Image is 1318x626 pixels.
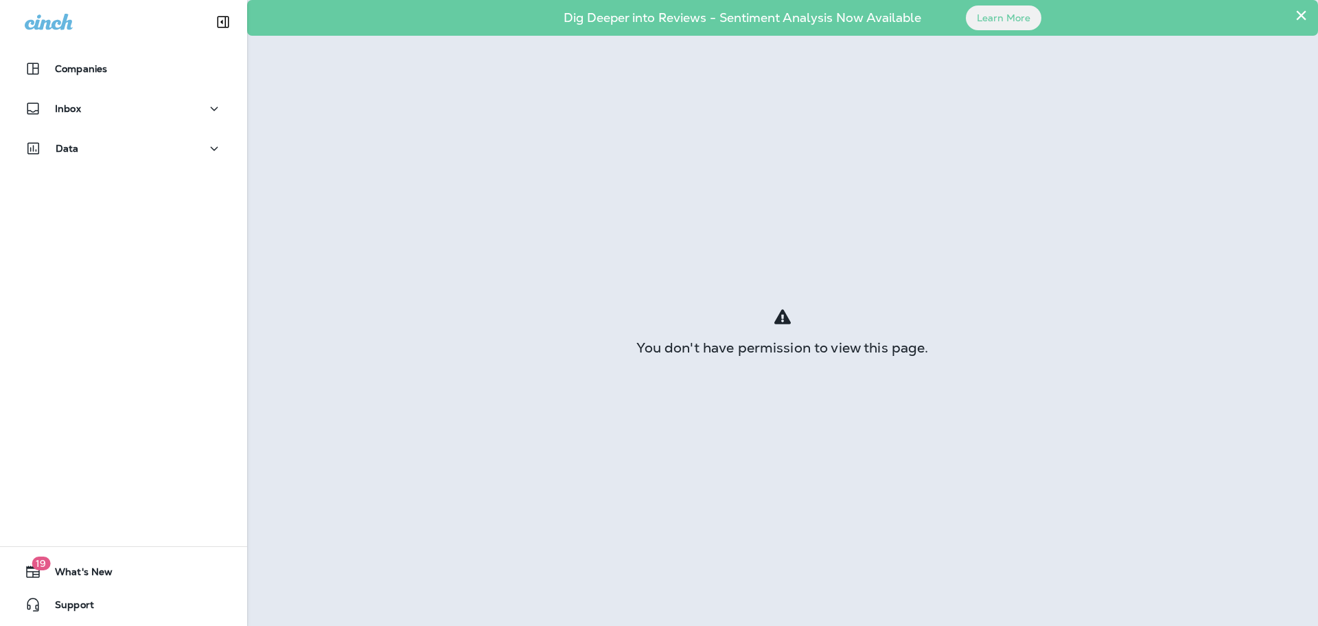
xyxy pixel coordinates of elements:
[56,143,79,154] p: Data
[966,5,1041,30] button: Learn More
[14,95,233,122] button: Inbox
[55,63,107,74] p: Companies
[247,342,1318,353] div: You don't have permission to view this page.
[204,8,242,36] button: Collapse Sidebar
[14,558,233,585] button: 19What's New
[32,557,50,570] span: 19
[14,591,233,618] button: Support
[55,103,81,114] p: Inbox
[524,16,961,20] p: Dig Deeper into Reviews - Sentiment Analysis Now Available
[14,135,233,162] button: Data
[14,55,233,82] button: Companies
[41,566,113,583] span: What's New
[41,599,94,616] span: Support
[1295,4,1308,26] button: Close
